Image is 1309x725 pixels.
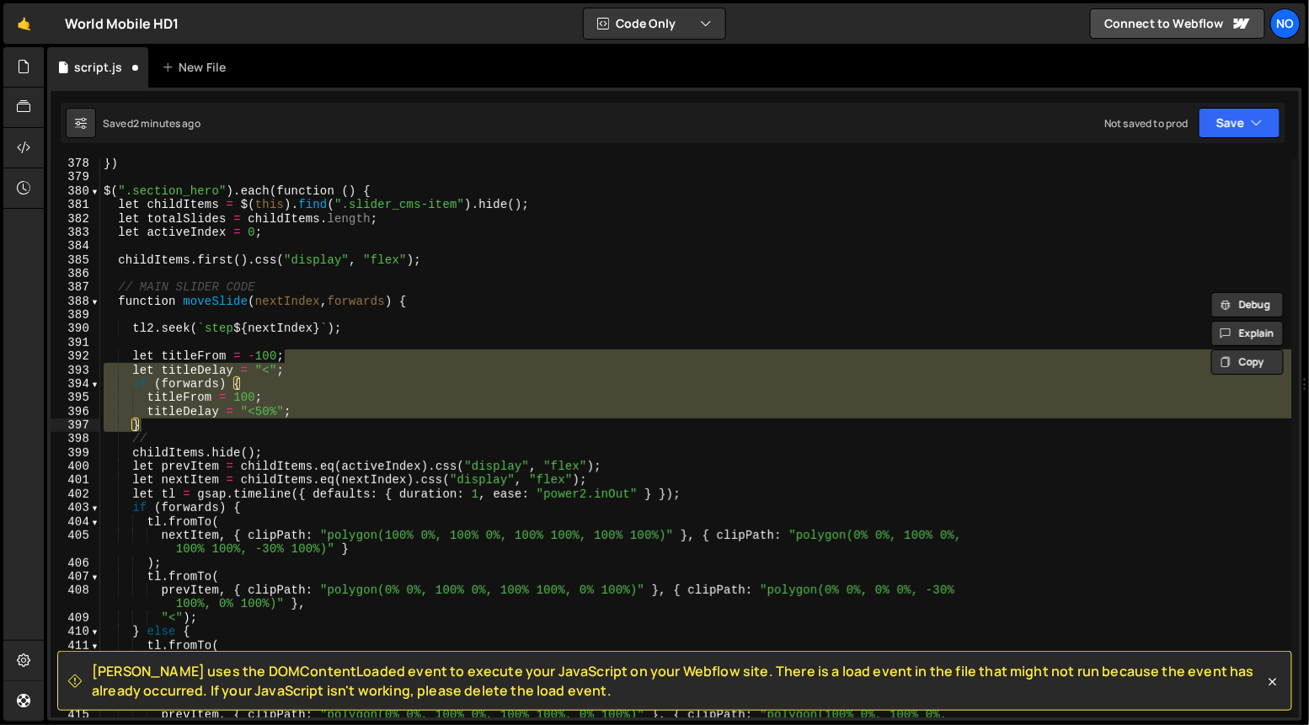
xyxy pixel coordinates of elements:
[51,253,100,267] div: 385
[51,364,100,377] div: 393
[51,226,100,239] div: 383
[1104,116,1189,131] div: Not saved to prod
[51,557,100,570] div: 406
[51,515,100,529] div: 404
[51,694,100,707] div: 414
[51,295,100,308] div: 388
[74,59,122,76] div: script.js
[51,377,100,391] div: 394
[51,460,100,473] div: 400
[1090,8,1265,39] a: Connect to Webflow
[1211,292,1284,317] button: Debug
[51,418,100,432] div: 397
[103,116,200,131] div: Saved
[51,405,100,418] div: 396
[1211,321,1284,346] button: Explain
[51,170,100,184] div: 379
[51,611,100,625] div: 409
[51,336,100,349] div: 391
[162,59,232,76] div: New File
[51,584,100,611] div: 408
[51,639,100,653] div: 411
[65,13,179,34] div: World Mobile HD1
[1211,349,1284,375] button: Copy
[51,308,100,322] div: 389
[51,267,100,280] div: 386
[51,473,100,487] div: 401
[51,157,100,170] div: 378
[51,349,100,363] div: 392
[1270,8,1301,39] a: No
[51,391,100,404] div: 395
[51,570,100,584] div: 407
[51,529,100,557] div: 405
[51,198,100,211] div: 381
[133,116,200,131] div: 2 minutes ago
[51,488,100,501] div: 402
[51,239,100,253] div: 384
[51,501,100,514] div: 403
[51,625,100,638] div: 410
[51,680,100,694] div: 413
[51,280,100,294] div: 387
[51,184,100,198] div: 380
[51,322,100,335] div: 390
[51,446,100,460] div: 399
[3,3,45,44] a: 🤙
[51,653,100,680] div: 412
[584,8,725,39] button: Code Only
[92,662,1264,700] span: [PERSON_NAME] uses the DOMContentLoaded event to execute your JavaScript on your Webflow site. Th...
[51,432,100,445] div: 398
[51,212,100,226] div: 382
[1199,108,1280,138] button: Save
